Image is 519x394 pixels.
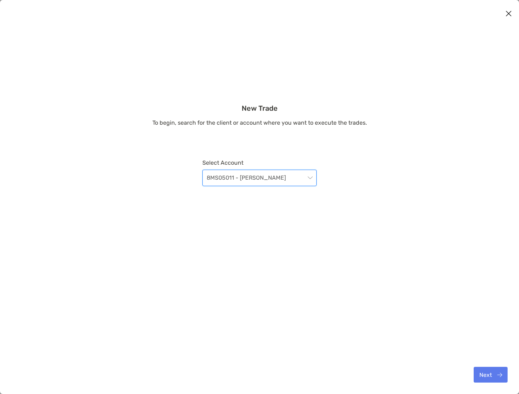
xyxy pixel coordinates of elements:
[474,367,508,383] button: Next
[503,9,514,19] button: Close modal
[202,159,317,166] label: Select Account
[152,118,367,127] p: To begin, search for the client or account where you want to execute the trades.
[152,104,367,113] h3: New Trade
[207,170,312,186] span: 8MS05011 - Jared Paul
